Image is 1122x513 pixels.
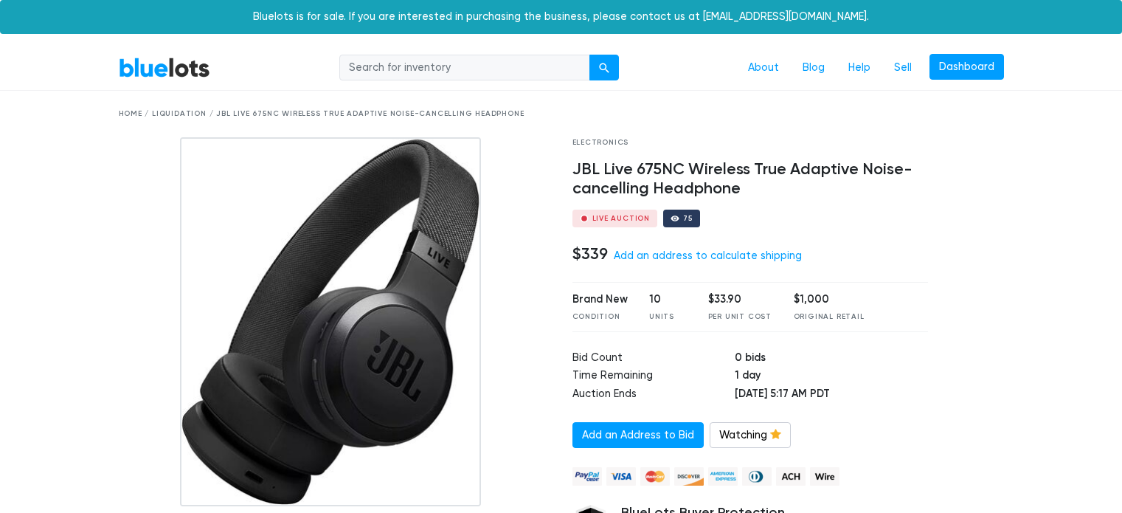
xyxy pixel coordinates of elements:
[119,109,1004,120] div: Home / Liquidation / JBL Live 675NC Wireless True Adaptive Noise-cancelling Headphone
[572,467,602,486] img: paypal_credit-80455e56f6e1299e8d57f40c0dcee7b8cd4ae79b9eccbfc37e2480457ba36de9.png
[572,137,929,148] div: Electronics
[794,311,865,323] div: Original Retail
[572,422,704,449] a: Add an Address to Bid
[882,54,924,82] a: Sell
[572,350,735,368] td: Bid Count
[708,467,738,486] img: american_express-ae2a9f97a040b4b41f6397f7637041a5861d5f99d0716c09922aba4e24c8547d.png
[776,467,806,486] img: ach-b7992fed28a4f97f893c574229be66187b9afb3f1a8d16a4691d3d3140a8ab00.png
[649,292,686,308] div: 10
[572,311,628,323] div: Condition
[606,467,636,486] img: visa-79caf175f036a155110d1892330093d4c38f53c55c9ec9e2c3a54a56571784bb.png
[339,55,590,81] input: Search for inventory
[572,244,608,264] h4: $339
[810,467,839,486] img: wire-908396882fe19aaaffefbd8e17b12f2f29708bd78693273c0e28e3a24408487f.png
[683,215,693,222] div: 75
[735,368,928,386] td: 1 day
[592,215,651,222] div: Live Auction
[791,54,837,82] a: Blog
[674,467,704,486] img: discover-82be18ecfda2d062aad2762c1ca80e2d36a4073d45c9e0ffae68cd515fbd3d32.png
[837,54,882,82] a: Help
[794,292,865,308] div: $1,000
[614,249,802,262] a: Add an address to calculate shipping
[572,292,628,308] div: Brand New
[710,422,791,449] a: Watching
[180,137,481,506] img: a138a4b8-8ac1-44e5-a0a0-4d20f6e952a8-1745470631.jpeg
[649,311,686,323] div: Units
[708,292,772,308] div: $33.90
[572,368,735,386] td: Time Remaining
[735,350,928,368] td: 0 bids
[572,386,735,404] td: Auction Ends
[708,311,772,323] div: Per Unit Cost
[929,54,1004,80] a: Dashboard
[572,160,929,199] h4: JBL Live 675NC Wireless True Adaptive Noise-cancelling Headphone
[119,57,210,78] a: BlueLots
[735,386,928,404] td: [DATE] 5:17 AM PDT
[640,467,670,486] img: mastercard-42073d1d8d11d6635de4c079ffdb20a4f30a903dc55d1612383a1b395dd17f39.png
[736,54,791,82] a: About
[742,467,772,486] img: diners_club-c48f30131b33b1bb0e5d0e2dbd43a8bea4cb12cb2961413e2f4250e06c020426.png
